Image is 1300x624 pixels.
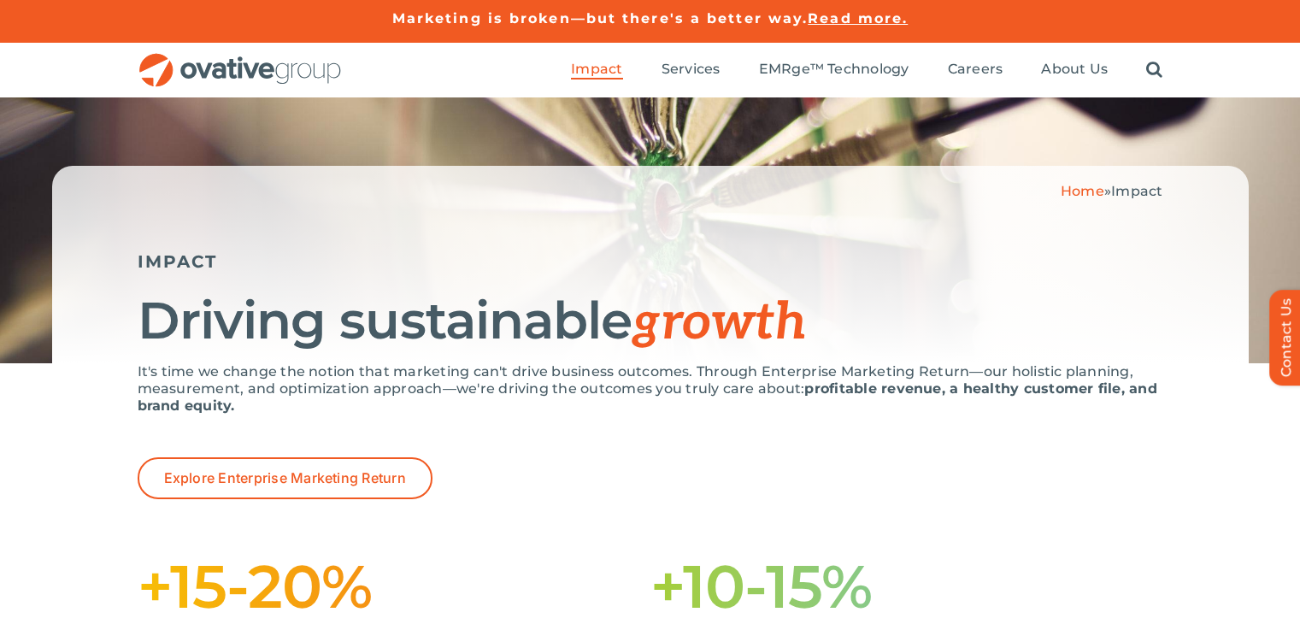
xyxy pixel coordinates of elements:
strong: profitable revenue, a healthy customer file, and brand equity. [138,380,1157,414]
a: Search [1146,61,1162,79]
a: Read more. [808,10,908,26]
p: It's time we change the notion that marketing can't drive business outcomes. Through Enterprise M... [138,363,1163,415]
h1: +15-20% [138,559,650,614]
span: About Us [1041,61,1108,78]
span: growth [632,292,806,354]
span: » [1061,183,1163,199]
a: Explore Enterprise Marketing Return [138,457,432,499]
a: About Us [1041,61,1108,79]
span: Impact [571,61,622,78]
h1: Driving sustainable [138,293,1163,350]
span: Explore Enterprise Marketing Return [164,470,406,486]
h1: +10-15% [650,559,1163,614]
a: EMRge™ Technology [759,61,909,79]
span: Services [662,61,721,78]
a: Services [662,61,721,79]
span: Careers [948,61,1003,78]
a: Marketing is broken—but there's a better way. [392,10,809,26]
span: Impact [1111,183,1162,199]
h5: IMPACT [138,251,1163,272]
nav: Menu [571,43,1162,97]
a: Careers [948,61,1003,79]
span: EMRge™ Technology [759,61,909,78]
a: Impact [571,61,622,79]
a: Home [1061,183,1104,199]
a: OG_Full_horizontal_RGB [138,51,343,68]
